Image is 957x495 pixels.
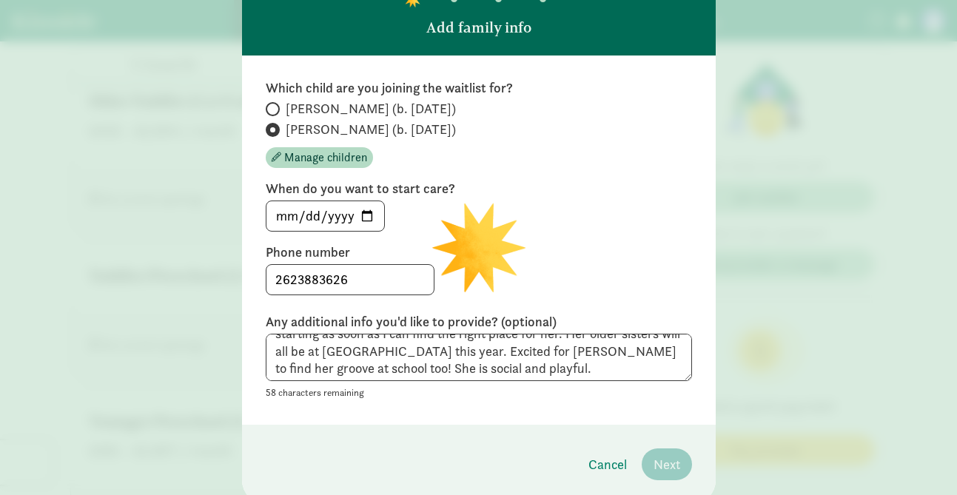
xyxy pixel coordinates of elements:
input: 5555555555 [266,265,434,294]
span: [PERSON_NAME] (b. [DATE]) [286,121,456,138]
span: Next [654,454,680,474]
span: Cancel [588,454,627,474]
label: Phone number [266,243,692,261]
span: Manage children [284,149,367,166]
button: Next [642,448,692,480]
span: [PERSON_NAME] (b. [DATE]) [286,100,456,118]
label: Any additional info you'd like to provide? (optional) [266,313,692,331]
p: Add family info [426,17,531,38]
label: Which child are you joining the waitlist for? [266,79,692,97]
small: 58 characters remaining [266,386,364,399]
button: Cancel [577,448,639,480]
button: Manage children [266,147,373,168]
label: When do you want to start care? [266,180,692,198]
